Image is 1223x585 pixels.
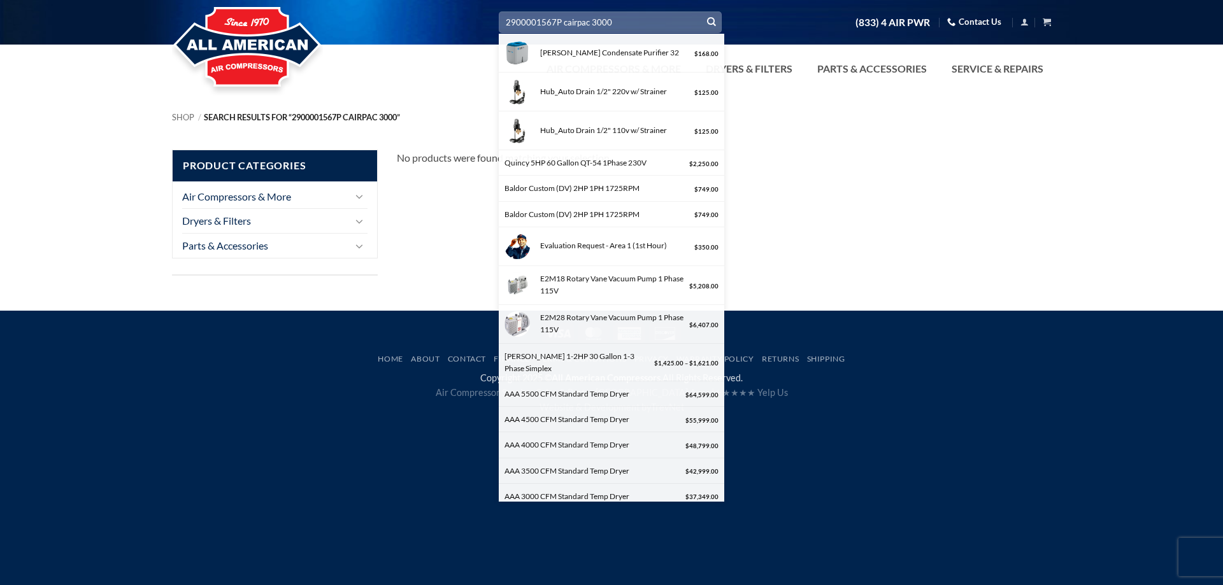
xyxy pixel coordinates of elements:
[504,311,530,337] img: ED-A37317984-2.jpg
[504,439,682,451] div: AAA 4000 CFM Standard Temp Dryer
[504,40,530,66] img: Walker-32-64-OWS-Condensate-trap.png
[689,321,693,328] span: $
[504,118,530,143] img: XWJR6NYlYfkl3o3DCTEXSIpKZdmJ5iM4yUEfP0vO.png
[172,112,194,122] a: Shop
[182,234,349,258] a: Parts & Accessories
[504,272,530,298] img: ED-A36317984-2.jpg
[504,234,530,259] img: cap-compressor-right-corner-150x150.png
[499,11,722,32] input: Search…
[698,56,800,81] a: Dryers & Filters
[536,272,686,297] div: E2M18 Rotary Vane Vacuum Pump 1 Phase 115V
[694,128,698,135] span: $
[689,321,719,328] bdi: 6,407.00
[411,354,440,363] a: About
[172,113,1051,122] nav: Breadcrumb
[702,13,721,32] button: Submit
[685,468,689,475] span: $
[947,12,1001,32] a: Contact Us
[172,370,1051,414] div: Copyright 2025 © All Rights Reserved.
[685,360,688,367] span: –
[436,387,788,412] span: Air Compressor Service, Sales & Parts - [GEOGRAPHIC_DATA] Area | Website & Development by
[694,186,719,193] bdi: 749.00
[807,354,845,363] a: Shipping
[654,360,683,367] bdi: 1,425.00
[810,56,934,81] a: Parts & Accessories
[694,89,719,96] bdi: 125.00
[689,283,719,290] bdi: 5,208.00
[504,79,530,104] img: XWJR6NYlYfkl3o3DCTEXSIpKZdmJ5iM4yUEfP0vO.png
[685,442,689,449] span: $
[685,442,719,449] bdi: 48,799.00
[504,490,682,502] div: AAA 3000 CFM Standard Temp Dryer
[944,56,1051,81] a: Service & Repairs
[536,85,691,97] div: Hub_Auto Drain 1/2" 220v w/ Strainer
[504,388,682,400] div: AAA 5500 CFM Standard Temp Dryer
[536,311,686,335] div: E2M28 Rotary Vane Vacuum Pump 1 Phase 115V
[694,211,698,218] span: $
[694,50,719,57] bdi: 168.00
[182,185,349,209] a: Air Compressors & More
[685,391,719,398] bdi: 64,599.00
[689,160,693,167] span: $
[397,150,1052,166] div: No products were found matching your selection.
[694,50,698,57] span: $
[714,387,788,398] a: ★★★★★ Yelp Us
[694,211,719,218] bdi: 749.00
[1020,14,1029,30] a: Login
[536,46,691,59] div: [PERSON_NAME] Condensate Purifier 32
[694,244,719,251] bdi: 350.00
[762,354,799,363] a: Returns
[494,354,529,363] a: Finance
[504,208,691,220] div: Baldor Custom (DV) 2HP 1PH 1725RPM
[352,213,368,229] button: Toggle
[855,11,930,34] a: (833) 4 AIR PWR
[504,413,682,425] div: AAA 4500 CFM Standard Temp Dryer
[448,354,486,363] a: Contact
[504,182,691,194] div: Baldor Custom (DV) 2HP 1PH 1725RPM
[352,238,368,253] button: Toggle
[694,89,698,96] span: $
[694,128,719,135] bdi: 125.00
[689,160,719,167] bdi: 2,250.00
[689,360,693,367] span: $
[352,188,368,204] button: Toggle
[182,209,349,233] a: Dryers & Filters
[198,112,201,122] span: /
[378,354,403,363] a: Home
[685,493,719,500] bdi: 37,349.00
[685,417,719,424] bdi: 55,999.00
[689,283,693,290] span: $
[685,468,719,475] bdi: 42,999.00
[504,350,651,374] div: [PERSON_NAME] 1-2HP 30 Gallon 1-3 Phase Simplex
[504,157,686,169] div: Quincy 5HP 60 Gallon QT-54 1Phase 230V
[685,493,689,500] span: $
[654,360,658,367] span: $
[694,186,698,193] span: $
[536,124,691,136] div: Hub_Auto Drain 1/2" 110v w/ Strainer
[504,465,682,477] div: AAA 3500 CFM Standard Temp Dryer
[536,239,691,251] div: Evaluation Request - Area 1 (1st Hour)
[685,417,689,424] span: $
[1043,14,1051,30] a: View cart
[689,360,719,367] bdi: 1,621.00
[694,244,698,251] span: $
[685,391,689,398] span: $
[173,150,377,181] span: Product Categories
